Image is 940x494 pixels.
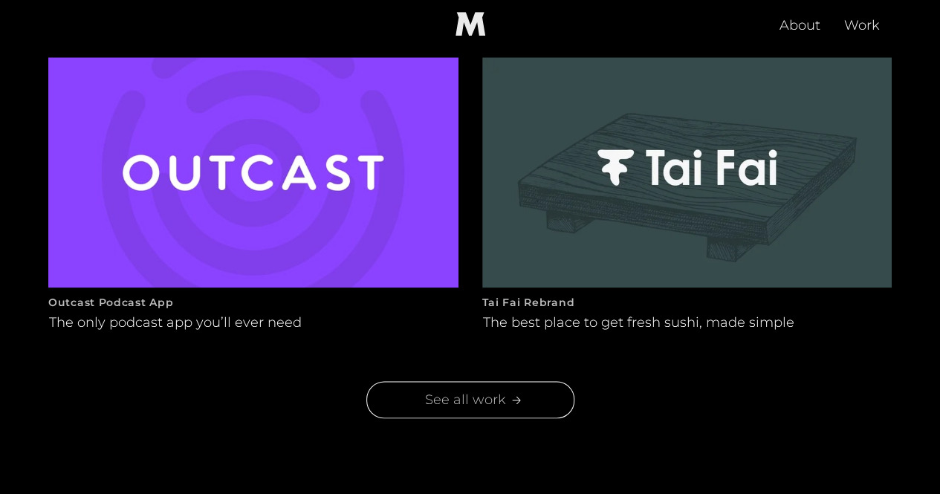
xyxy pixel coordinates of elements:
img: New Outcast app logo with branded background. [48,57,458,287]
img: Tai Fai new logo with the new brand color and illustration. [482,57,892,287]
a: Tai Fai new logo with the new brand color and illustration. Tai Fai RebrandThe best place to get ... [482,57,892,345]
a: See all work [366,381,574,418]
a: New Outcast app logo with branded background.Outcast Podcast AppThe only podcast app you’ll ever ... [48,57,458,345]
p: The only podcast app you’ll ever need [48,311,302,345]
h2: Outcast Podcast App [48,293,458,311]
p: The best place to get fresh sushi, made simple [482,311,795,345]
div: See all work [419,389,512,410]
img: Arrow pointing right. [512,395,521,404]
img: "M" logo [447,12,494,36]
h2: Tai Fai Rebrand [482,293,892,311]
